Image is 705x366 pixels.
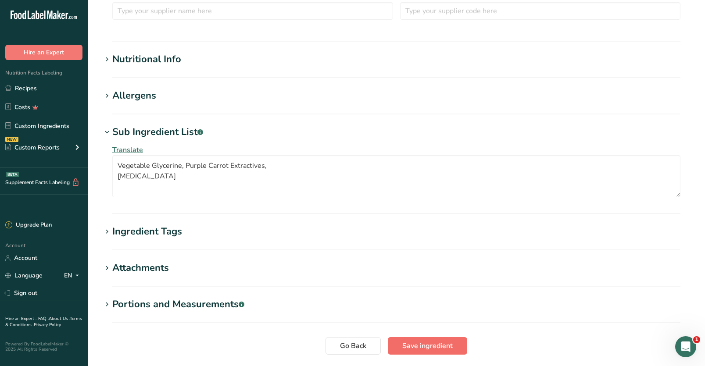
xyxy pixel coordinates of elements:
div: Sub Ingredient List [112,125,203,139]
iframe: Intercom live chat [675,336,696,357]
button: Save ingredient [388,337,467,355]
div: NEW [5,137,18,142]
a: FAQ . [38,316,49,322]
span: Translate [112,145,143,155]
div: Allergens [112,89,156,103]
div: Attachments [112,261,169,275]
a: Language [5,268,43,283]
div: Ingredient Tags [112,224,182,239]
span: Go Back [340,341,366,351]
a: Terms & Conditions . [5,316,82,328]
a: About Us . [49,316,70,322]
button: Go Back [326,337,381,355]
div: Portions and Measurements [112,297,244,312]
span: Save ingredient [402,341,453,351]
div: BETA [6,172,19,177]
a: Privacy Policy [34,322,61,328]
div: Custom Reports [5,143,60,152]
div: Powered By FoodLabelMaker © 2025 All Rights Reserved [5,341,82,352]
input: Type your supplier code here [400,2,681,20]
span: 1 [693,336,700,343]
button: Hire an Expert [5,45,82,60]
div: EN [64,270,82,281]
div: Upgrade Plan [5,221,52,230]
a: Hire an Expert . [5,316,36,322]
div: Nutritional Info [112,52,181,67]
input: Type your supplier name here [112,2,393,20]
